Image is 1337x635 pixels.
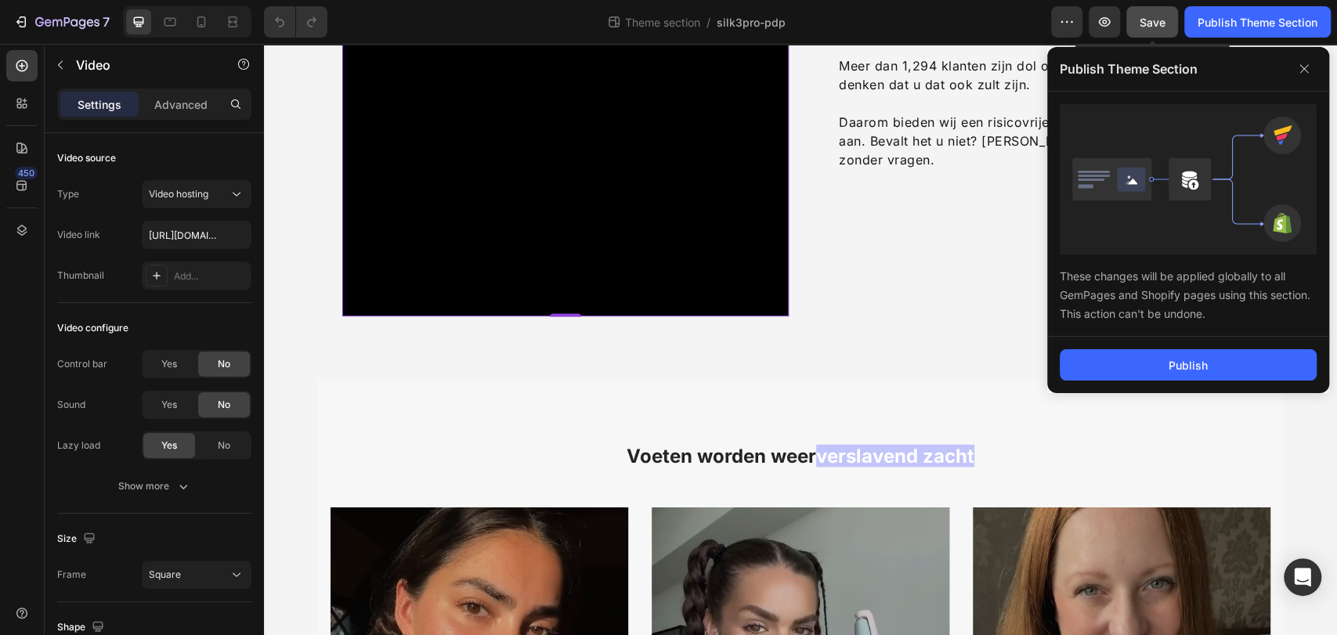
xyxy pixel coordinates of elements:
span: No [218,438,230,453]
button: Save [1126,6,1178,38]
button: 7 [6,6,117,38]
p: Video [76,56,209,74]
span: Video hosting [149,188,208,200]
div: Add... [174,269,248,283]
span: Theme section [622,14,703,31]
div: Type [57,187,79,201]
div: These changes will be applied globally to all GemPages and Shopify pages using this section. This... [1060,254,1317,323]
button: Publish [1060,349,1317,381]
div: Control bar [57,357,107,371]
span: Square [149,568,181,580]
div: Publish Theme Section [1198,14,1317,31]
div: Video source [57,151,116,165]
span: No [218,398,230,412]
span: Yes [161,357,177,371]
span: No [218,357,230,371]
div: Frame [57,568,86,582]
button: Video hosting [142,180,251,208]
p: Advanced [154,96,208,113]
span: Yes [161,438,177,453]
div: Undo/Redo [264,6,327,38]
span: verslavend zacht [552,400,710,423]
iframe: Design area [264,44,1337,635]
div: Sound [57,398,85,412]
div: Open Intercom Messenger [1284,558,1321,596]
p: Daarom bieden wij een risicovrije proefperiode van 100 dagen aan. Bevalt het u niet? [PERSON_NAME... [575,69,993,125]
span: Yes [161,398,177,412]
div: Publish [1169,357,1208,373]
input: Insert video url here [142,221,251,249]
button: Square [142,561,251,589]
div: Lazy load [57,438,100,453]
h2: Voeten worden weer [67,398,1006,425]
div: Video link [57,228,100,242]
div: Size [57,529,99,550]
div: 450 [15,167,38,179]
span: silk3pro-pdp [717,14,786,31]
span: Save [1140,16,1165,29]
button: Show more [57,472,251,500]
div: Thumbnail [57,269,104,283]
p: Settings [78,96,121,113]
p: Publish Theme Section [1060,60,1198,78]
div: Show more [118,478,191,494]
p: 7 [103,13,110,31]
div: Video configure [57,321,128,335]
button: Publish Theme Section [1184,6,1331,38]
span: / [706,14,710,31]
